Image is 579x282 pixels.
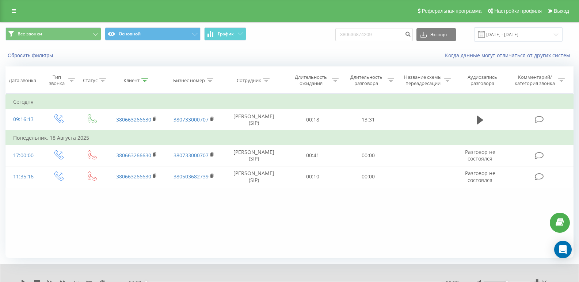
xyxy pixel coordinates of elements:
[554,241,572,258] div: Open Intercom Messenger
[13,112,34,127] div: 09:16:13
[465,170,495,183] span: Разговор не состоялся
[174,173,209,180] a: 380503682739
[335,28,413,41] input: Поиск по номеру
[13,170,34,184] div: 11:35:16
[116,152,151,159] a: 380663266630
[47,74,66,86] div: Тип звонка
[340,109,396,131] td: 13:31
[123,77,140,84] div: Клиент
[173,77,205,84] div: Бизнес номер
[105,27,201,40] button: Основной
[116,116,151,123] a: 380663266630
[5,27,101,40] button: Все звонки
[5,52,57,59] button: Сбросить фильтры
[6,94,574,109] td: Сегодня
[514,74,556,86] div: Комментарий/категория звонка
[422,8,481,14] span: Реферальная программа
[285,109,340,131] td: 00:18
[237,77,261,84] div: Сотрудник
[445,52,574,59] a: Когда данные могут отличаться от других систем
[460,74,505,86] div: Аудиозапись разговора
[204,27,246,40] button: График
[340,166,396,187] td: 00:00
[347,74,386,86] div: Длительность разговора
[465,148,495,162] span: Разговор не состоялся
[9,77,36,84] div: Дата звонка
[285,145,340,166] td: 00:41
[292,74,330,86] div: Длительность ожидания
[403,74,442,86] div: Название схемы переадресации
[223,109,285,131] td: [PERSON_NAME] (SIP)
[116,173,151,180] a: 380663266630
[416,28,456,41] button: Экспорт
[340,145,396,166] td: 00:00
[13,148,34,163] div: 17:00:00
[218,31,234,36] span: График
[285,166,340,187] td: 00:10
[18,31,42,37] span: Все звонки
[174,152,209,159] a: 380733000707
[6,131,574,145] td: Понедельник, 18 Августа 2025
[174,116,209,123] a: 380733000707
[223,166,285,187] td: [PERSON_NAME] (SIP)
[223,145,285,166] td: [PERSON_NAME] (SIP)
[83,77,98,84] div: Статус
